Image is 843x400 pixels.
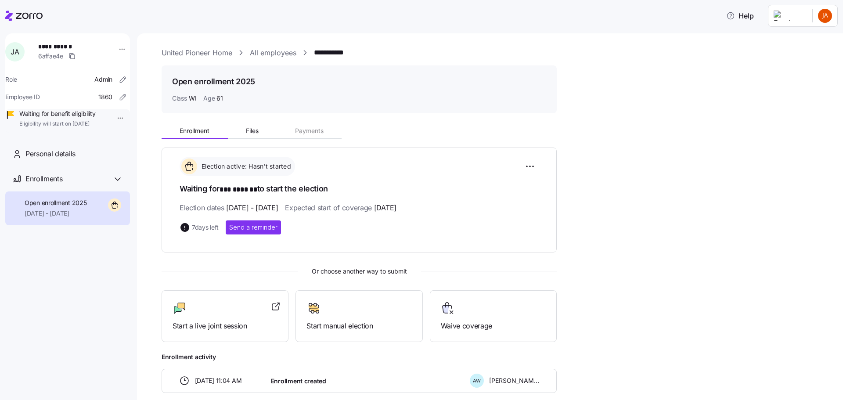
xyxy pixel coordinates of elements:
span: Start a live joint session [173,321,277,332]
img: Employer logo [774,11,805,21]
span: Election dates [180,202,278,213]
span: Payments [295,128,324,134]
span: 6affae4e [38,52,63,61]
span: Personal details [25,148,76,159]
span: Enrollments [25,173,62,184]
span: Eligibility will start on [DATE] [19,120,95,128]
span: Waive coverage [441,321,546,332]
span: [DATE] [374,202,396,213]
span: Start manual election [306,321,411,332]
span: A W [473,378,481,383]
span: 1860 [98,93,112,101]
span: Waiting for benefit eligibility [19,109,95,118]
span: Enrollment created [271,377,326,386]
span: Age [203,94,215,103]
button: Help [719,7,761,25]
h1: Open enrollment 2025 [172,76,255,87]
span: Files [246,128,259,134]
span: Open enrollment 2025 [25,198,86,207]
a: All employees [250,47,296,58]
h1: Waiting for to start the election [180,183,539,195]
span: Admin [94,75,112,84]
span: [DATE] - [DATE] [25,209,86,218]
span: [PERSON_NAME] [489,376,539,385]
span: Send a reminder [229,223,277,232]
span: Help [726,11,754,21]
span: 7 days left [192,223,219,232]
span: Class [172,94,187,103]
span: Role [5,75,17,84]
img: 56e1a55562f9e92523c5eacc378731de [818,9,832,23]
span: Election active: Hasn't started [199,162,291,171]
button: Send a reminder [226,220,281,234]
a: United Pioneer Home [162,47,232,58]
span: Expected start of coverage [285,202,396,213]
span: Employee ID [5,93,40,101]
span: Or choose another way to submit [162,267,557,276]
span: Enrollment [180,128,209,134]
span: WI [189,94,196,103]
span: 61 [216,94,223,103]
span: Enrollment activity [162,353,557,361]
span: [DATE] 11:04 AM [195,376,242,385]
span: J A [11,48,19,55]
span: [DATE] - [DATE] [226,202,278,213]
